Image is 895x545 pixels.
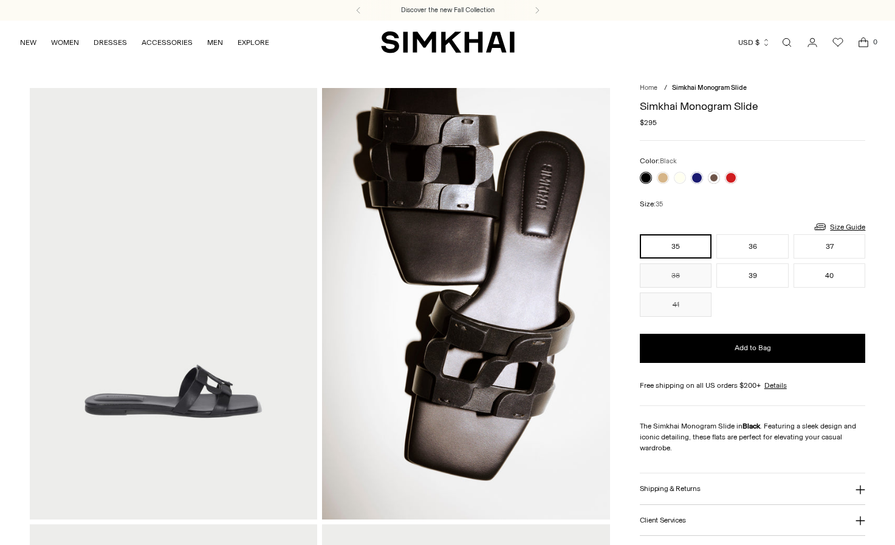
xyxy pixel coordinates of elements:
button: Shipping & Returns [640,473,866,504]
span: Black [660,157,677,165]
h3: Client Services [640,516,686,524]
div: / [664,83,667,93]
button: 36 [716,234,789,259]
a: Open cart modal [851,30,876,55]
button: Add to Bag [640,334,866,363]
button: 35 [640,234,712,259]
p: The Simkhai Monogram Slide in . Featuring a sleek design and iconic detailing, these flats are pe... [640,421,866,453]
h1: Simkhai Monogram Slide [640,101,866,112]
span: $295 [640,117,657,128]
img: Simkhai Monogram Slide [30,88,318,520]
a: Discover the new Fall Collection [401,5,495,15]
button: USD $ [738,29,770,56]
button: 39 [716,263,789,288]
h3: Shipping & Returns [640,485,701,493]
button: 41 [640,293,712,317]
span: Add to Bag [735,343,771,353]
a: ACCESSORIES [142,29,193,56]
a: EXPLORE [238,29,269,56]
a: NEW [20,29,36,56]
a: Wishlist [826,30,850,55]
button: Client Services [640,505,866,536]
div: Free shipping on all US orders $200+ [640,380,866,391]
strong: Black [742,422,760,430]
a: Open search modal [775,30,799,55]
a: WOMEN [51,29,79,56]
button: 40 [794,263,866,288]
a: MEN [207,29,223,56]
label: Color: [640,155,677,167]
span: 0 [869,36,880,47]
button: 37 [794,234,866,259]
nav: breadcrumbs [640,83,866,93]
a: Size Guide [813,219,865,234]
img: Simkhai Monogram Slide [322,88,610,520]
span: Simkhai Monogram Slide [672,84,747,92]
a: DRESSES [94,29,127,56]
button: 38 [640,263,712,288]
label: Size: [640,198,663,210]
a: SIMKHAI [381,30,515,54]
a: Home [640,84,657,92]
span: 35 [656,200,663,208]
a: Go to the account page [800,30,825,55]
a: Details [764,380,787,391]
